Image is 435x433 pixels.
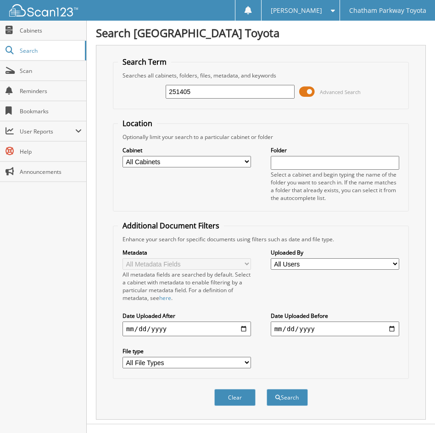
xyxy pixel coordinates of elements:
[118,133,404,141] div: Optionally limit your search to a particular cabinet or folder
[123,322,251,336] input: start
[20,47,80,55] span: Search
[118,235,404,243] div: Enhance your search for specific documents using filters such as date and file type.
[214,389,256,406] button: Clear
[20,87,82,95] span: Reminders
[271,8,322,13] span: [PERSON_NAME]
[320,89,361,95] span: Advanced Search
[20,168,82,176] span: Announcements
[118,72,404,79] div: Searches all cabinets, folders, files, metadata, and keywords
[123,312,251,320] label: Date Uploaded After
[118,118,157,128] legend: Location
[118,221,224,231] legend: Additional Document Filters
[159,294,171,302] a: here
[349,8,426,13] span: Chatham Parkway Toyota
[267,389,308,406] button: Search
[96,25,426,40] h1: Search [GEOGRAPHIC_DATA] Toyota
[118,57,171,67] legend: Search Term
[20,128,75,135] span: User Reports
[123,347,251,355] label: File type
[9,4,78,17] img: scan123-logo-white.svg
[271,312,399,320] label: Date Uploaded Before
[271,171,399,202] div: Select a cabinet and begin typing the name of the folder you want to search in. If the name match...
[20,27,82,34] span: Cabinets
[123,249,251,256] label: Metadata
[271,249,399,256] label: Uploaded By
[123,146,251,154] label: Cabinet
[20,67,82,75] span: Scan
[389,389,435,433] iframe: Chat Widget
[271,146,399,154] label: Folder
[123,271,251,302] div: All metadata fields are searched by default. Select a cabinet with metadata to enable filtering b...
[271,322,399,336] input: end
[20,148,82,155] span: Help
[20,107,82,115] span: Bookmarks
